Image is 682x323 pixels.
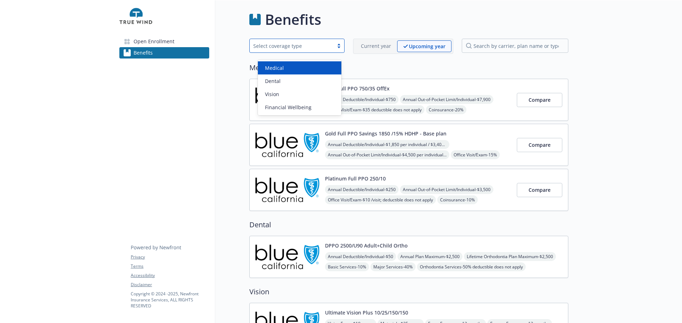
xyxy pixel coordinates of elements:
h2: Dental [249,219,568,230]
h2: Medical [249,62,568,73]
span: Annual Deductible/Individual - $250 [325,185,399,194]
span: Annual Plan Maximum - $2,500 [397,252,462,261]
img: Blue Shield of California carrier logo [255,85,319,115]
span: Financial Wellbeing [265,104,312,111]
span: Open Enrollment [134,36,174,47]
span: Major Services - 40% [370,262,416,271]
span: Vision [265,90,279,98]
p: Current year [361,42,391,50]
a: Accessibility [131,272,209,279]
button: Ultimate Vision Plus 10/25/150/150 [325,309,408,316]
p: Upcoming year [409,43,445,50]
span: Annual Out-of-Pocket Limit/Individual - $7,900 [400,95,493,104]
div: Select coverage type [253,42,330,50]
span: Compare [529,141,551,148]
span: Annual Deductible/Individual - $50 [325,252,396,261]
span: Orthodontia Services - 50% deductible does not apply [417,262,526,271]
span: Dental [265,77,281,85]
span: Coinsurance - 20% [426,105,466,114]
button: Compare [517,183,562,197]
span: Office Visit/Exam - $35 deductible does not apply [325,105,424,114]
span: Compare [529,186,551,193]
button: Gold Full PPO Savings 1850 /15% HDHP - Base plan [325,130,446,137]
button: Compare [517,93,562,107]
span: Basic Services - 10% [325,262,369,271]
span: Lifetime Orthodontia Plan Maximum - $2,500 [464,252,556,261]
a: Benefits [119,47,209,59]
span: Annual Out-of-Pocket Limit/Individual - $3,500 [400,185,493,194]
span: Benefits [134,47,153,59]
span: Coinsurance - 10% [437,195,478,204]
span: Medical [265,64,284,72]
h1: Benefits [265,9,321,30]
span: Current year [355,40,397,52]
span: Annual Deductible/Individual - $750 [325,95,399,104]
input: search by carrier, plan name or type [462,39,568,53]
button: Platinum Full PPO 250/10 [325,175,386,182]
a: Disclaimer [131,282,209,288]
p: Copyright © 2024 - 2025 , Newfront Insurance Services, ALL RIGHTS RESERVED [131,291,209,309]
a: Terms [131,263,209,269]
span: Office Visit/Exam - $10 /visit; deductible does not apply [325,195,436,204]
img: Blue Shield of California carrier logo [255,175,319,205]
span: Compare [529,96,551,103]
span: Annual Deductible/Individual - $1,850 per individual / $3,400 per family member [325,140,449,149]
button: Compare [517,138,562,152]
img: Blue Shield of California carrier logo [255,242,319,272]
button: DPPO 2500/U90 Adult+Child Ortho [325,242,407,249]
button: Gold Full PPO 750/35 OffEx [325,85,390,92]
img: Blue Shield of California carrier logo [255,130,319,160]
h2: Vision [249,286,568,297]
span: Office Visit/Exam - 15% [451,150,500,159]
span: Annual Out-of-Pocket Limit/Individual - $4,500 per individual / $4,500 per family member [325,150,449,159]
a: Privacy [131,254,209,260]
a: Open Enrollment [119,36,209,47]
